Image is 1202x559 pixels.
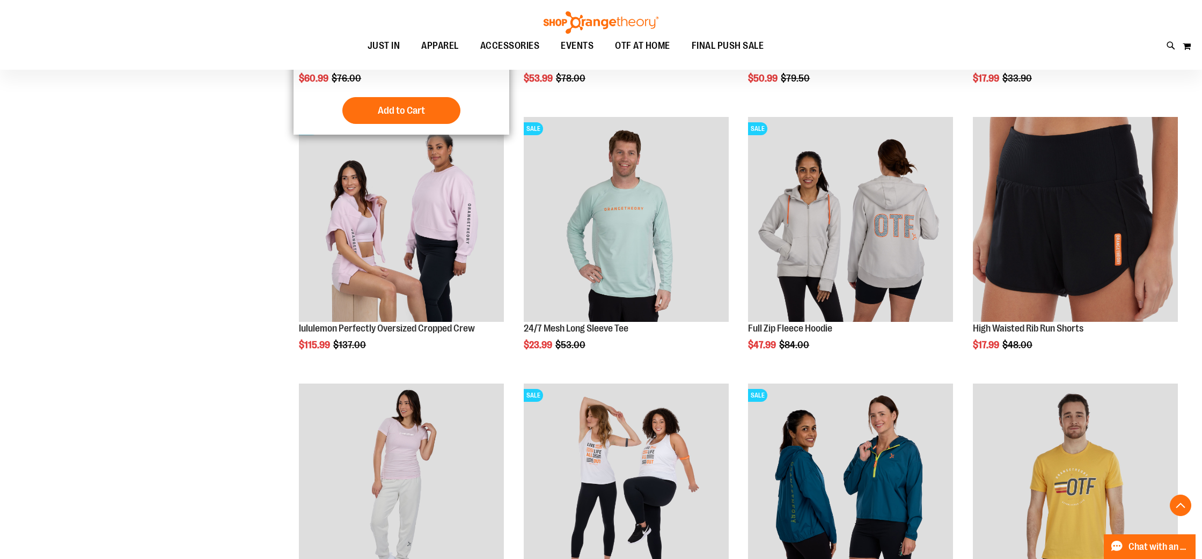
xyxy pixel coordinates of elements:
[368,34,400,58] span: JUST IN
[294,112,509,378] div: product
[378,105,425,116] span: Add to Cart
[1128,542,1189,552] span: Chat with an Expert
[779,340,811,350] span: $84.00
[524,389,543,402] span: SALE
[973,117,1178,322] img: High Waisted Rib Run Shorts
[299,117,504,322] img: lululemon Perfectly Oversized Cropped Crew
[748,389,767,402] span: SALE
[299,340,332,350] span: $115.99
[1002,340,1034,350] span: $48.00
[692,34,764,58] span: FINAL PUSH SALE
[524,117,729,323] a: Main Image of 1457095SALE
[748,117,953,323] a: Main Image of 1457091SALE
[973,73,1001,84] span: $17.99
[748,323,832,334] a: Full Zip Fleece Hoodie
[1002,73,1034,84] span: $33.90
[555,340,587,350] span: $53.00
[542,11,660,34] img: Shop Orangetheory
[743,112,958,378] div: product
[968,112,1183,378] div: product
[333,340,368,350] span: $137.00
[480,34,540,58] span: ACCESSORIES
[524,122,543,135] span: SALE
[524,323,628,334] a: 24/7 Mesh Long Sleeve Tee
[781,73,811,84] span: $79.50
[342,97,460,124] button: Add to Cart
[748,117,953,322] img: Main Image of 1457091
[524,340,554,350] span: $23.99
[299,117,504,323] a: lululemon Perfectly Oversized Cropped CrewSALE
[1104,534,1196,559] button: Chat with an Expert
[518,112,734,378] div: product
[524,117,729,322] img: Main Image of 1457095
[748,340,778,350] span: $47.99
[299,323,475,334] a: lululemon Perfectly Oversized Cropped Crew
[748,73,779,84] span: $50.99
[973,323,1083,334] a: High Waisted Rib Run Shorts
[561,34,593,58] span: EVENTS
[973,117,1178,323] a: High Waisted Rib Run Shorts
[748,122,767,135] span: SALE
[421,34,459,58] span: APPAREL
[615,34,670,58] span: OTF AT HOME
[1170,495,1191,516] button: Back To Top
[332,73,363,84] span: $76.00
[973,340,1001,350] span: $17.99
[524,73,554,84] span: $53.99
[299,73,330,84] span: $60.99
[556,73,587,84] span: $78.00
